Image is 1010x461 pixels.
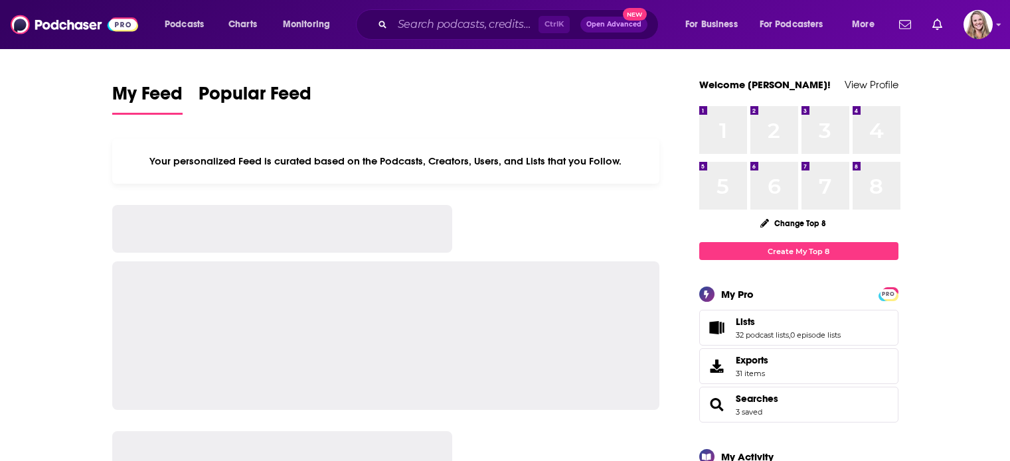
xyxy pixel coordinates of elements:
a: Welcome [PERSON_NAME]! [699,78,831,91]
button: open menu [274,14,347,35]
div: Your personalized Feed is curated based on the Podcasts, Creators, Users, and Lists that you Follow. [112,139,660,184]
span: PRO [881,289,896,299]
span: Exports [736,354,768,366]
a: 0 episode lists [790,330,841,340]
span: Open Advanced [586,21,641,28]
button: Change Top 8 [752,215,835,231]
a: Exports [699,348,898,384]
a: PRO [881,289,896,298]
span: More [852,15,875,34]
div: My Pro [721,288,754,300]
span: Lists [699,310,898,346]
span: For Podcasters [760,15,823,34]
button: open menu [676,14,754,35]
span: My Feed [112,82,183,113]
span: Lists [736,316,755,328]
img: User Profile [964,10,993,39]
a: Create My Top 8 [699,242,898,260]
span: 31 items [736,369,768,378]
a: 3 saved [736,407,762,417]
a: 32 podcast lists [736,330,789,340]
button: Show profile menu [964,10,993,39]
a: Popular Feed [199,82,311,115]
a: Charts [220,14,265,35]
span: For Business [685,15,738,34]
a: Searches [704,395,730,414]
a: Show notifications dropdown [927,13,948,36]
span: New [623,8,647,21]
button: Open AdvancedNew [580,17,647,33]
span: Podcasts [165,15,204,34]
span: Ctrl K [539,16,570,33]
span: , [789,330,790,340]
button: open menu [843,14,891,35]
button: open menu [155,14,221,35]
input: Search podcasts, credits, & more... [392,14,539,35]
div: Search podcasts, credits, & more... [369,9,671,40]
img: Podchaser - Follow, Share and Rate Podcasts [11,12,138,37]
span: Exports [704,357,730,375]
a: Lists [736,316,841,328]
span: Logged in as KirstinPitchPR [964,10,993,39]
span: Popular Feed [199,82,311,113]
span: Searches [699,387,898,423]
a: My Feed [112,82,183,115]
button: open menu [751,14,843,35]
a: Lists [704,318,730,337]
a: Show notifications dropdown [894,13,916,36]
a: Searches [736,393,778,405]
span: Charts [228,15,257,34]
a: View Profile [845,78,898,91]
span: Monitoring [283,15,330,34]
